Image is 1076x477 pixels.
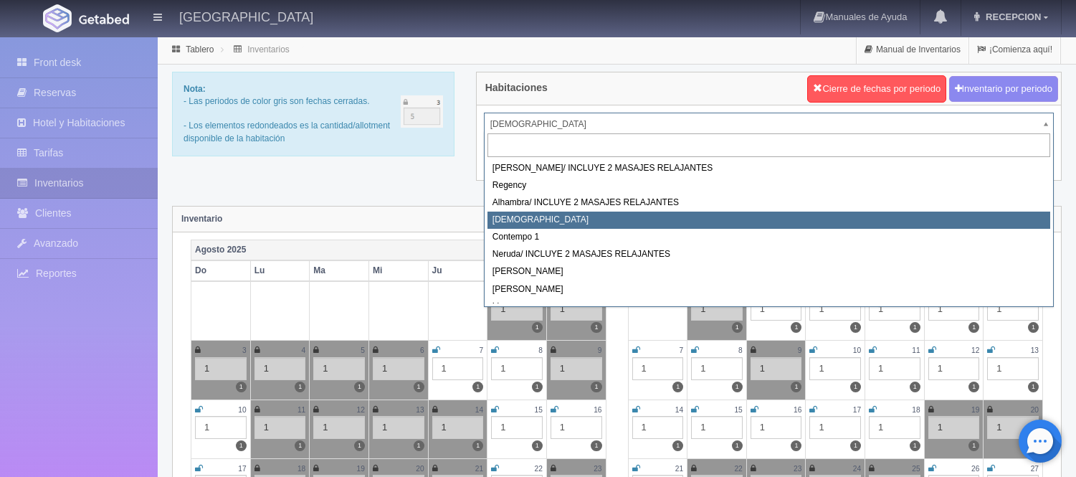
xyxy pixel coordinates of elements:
[487,194,1050,212] div: Alhambra/ INCLUYE 2 MASAJES RELAJANTES
[487,160,1050,177] div: [PERSON_NAME]/ INCLUYE 2 MASAJES RELAJANTES
[487,212,1050,229] div: [DEMOGRAPHIC_DATA]
[487,246,1050,263] div: Neruda/ INCLUYE 2 MASAJES RELAJANTES
[487,177,1050,194] div: Regency
[487,229,1050,246] div: Contempo 1
[487,298,1050,316] div: Lino
[487,281,1050,298] div: [PERSON_NAME]
[487,263,1050,280] div: [PERSON_NAME]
